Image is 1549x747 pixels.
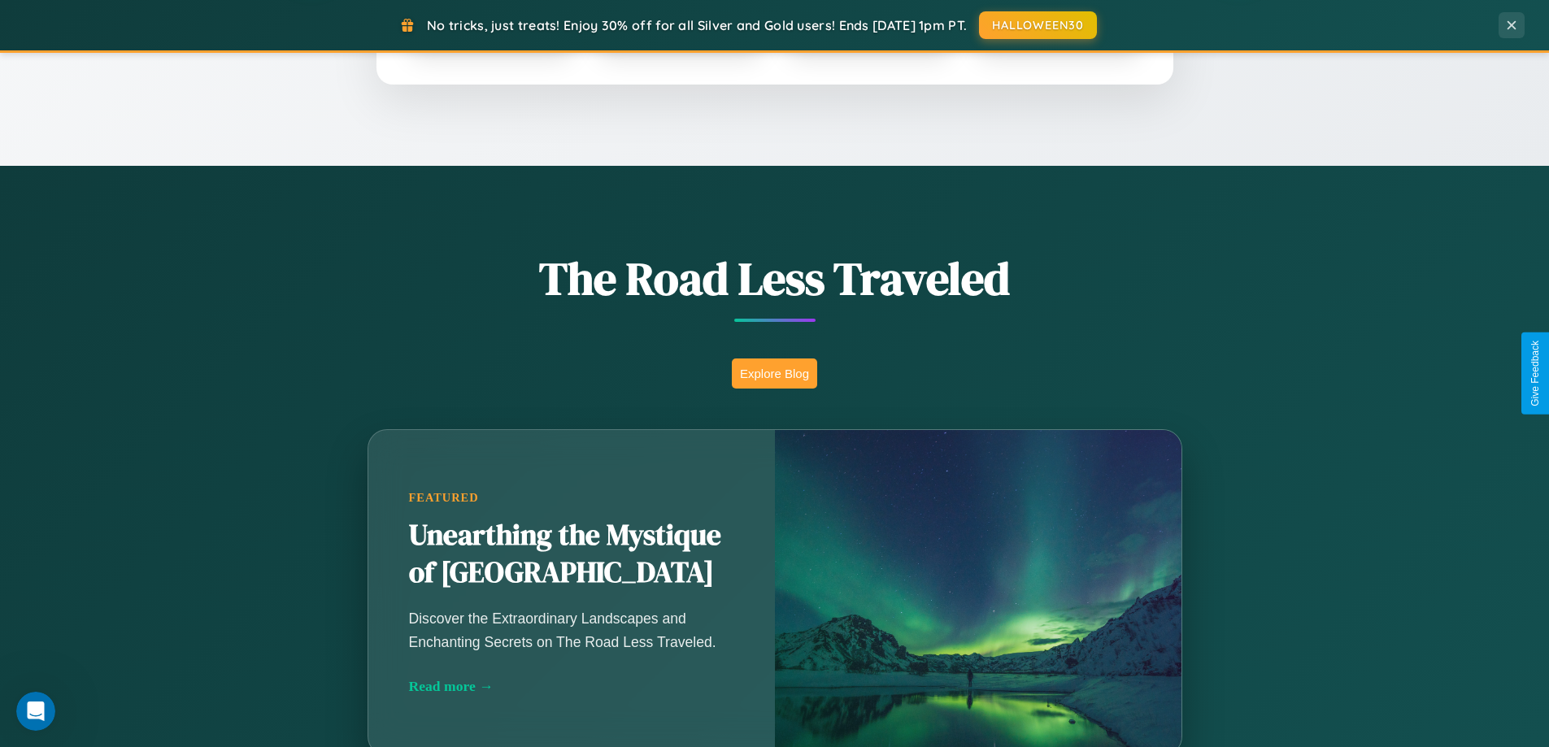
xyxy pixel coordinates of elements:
p: Discover the Extraordinary Landscapes and Enchanting Secrets on The Road Less Traveled. [409,607,734,653]
button: HALLOWEEN30 [979,11,1097,39]
span: No tricks, just treats! Enjoy 30% off for all Silver and Gold users! Ends [DATE] 1pm PT. [427,17,967,33]
h1: The Road Less Traveled [287,247,1263,310]
button: Explore Blog [732,358,817,389]
div: Give Feedback [1529,341,1541,406]
h2: Unearthing the Mystique of [GEOGRAPHIC_DATA] [409,517,734,592]
iframe: Intercom live chat [16,692,55,731]
div: Read more → [409,678,734,695]
div: Featured [409,491,734,505]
